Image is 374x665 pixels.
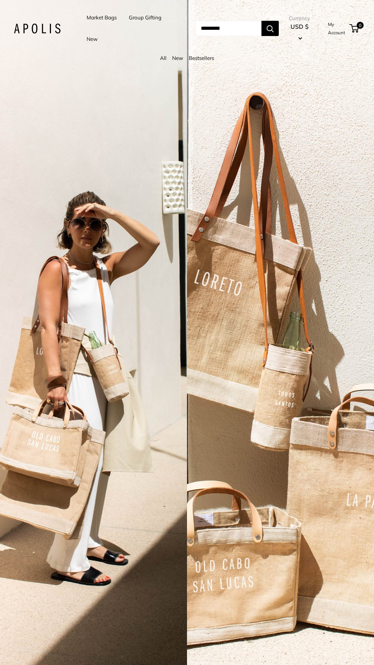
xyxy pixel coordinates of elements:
a: Group Gifting [129,13,161,23]
a: All [160,55,167,61]
a: Market Bags [87,13,117,23]
a: 0 [350,24,359,33]
a: My Account [328,20,347,37]
input: Search... [195,21,261,36]
a: Bestsellers [189,55,214,61]
span: 0 [357,22,364,29]
button: Search [261,21,279,36]
a: New [172,55,183,61]
span: USD $ [291,23,309,30]
button: USD $ [289,21,310,43]
a: New [87,34,98,44]
span: Currency [289,14,310,23]
img: Apolis [14,24,61,34]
